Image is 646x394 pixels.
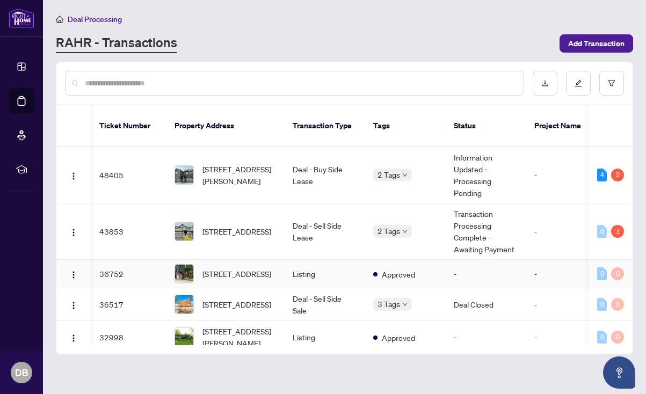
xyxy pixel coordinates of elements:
[68,14,122,24] span: Deal Processing
[568,35,625,52] span: Add Transaction
[611,331,624,344] div: 0
[284,260,365,288] td: Listing
[402,229,408,234] span: down
[65,296,82,313] button: Logo
[382,268,415,280] span: Approved
[202,268,271,280] span: [STREET_ADDRESS]
[611,298,624,311] div: 0
[445,321,526,354] td: -
[91,288,166,321] td: 36517
[526,147,590,203] td: -
[365,105,445,147] th: Tags
[69,228,78,237] img: Logo
[65,265,82,282] button: Logo
[382,332,415,344] span: Approved
[445,147,526,203] td: Information Updated - Processing Pending
[611,267,624,280] div: 0
[15,365,28,380] span: DB
[560,34,633,53] button: Add Transaction
[69,271,78,279] img: Logo
[597,331,607,344] div: 0
[597,267,607,280] div: 0
[378,298,400,310] span: 3 Tags
[597,225,607,238] div: 0
[69,334,78,342] img: Logo
[175,265,193,283] img: thumbnail-img
[175,166,193,184] img: thumbnail-img
[284,203,365,260] td: Deal - Sell Side Lease
[566,71,591,96] button: edit
[608,79,615,87] span: filter
[56,16,63,23] span: home
[202,298,271,310] span: [STREET_ADDRESS]
[91,321,166,354] td: 32998
[202,325,275,349] span: [STREET_ADDRESS][PERSON_NAME]
[611,169,624,181] div: 2
[166,105,284,147] th: Property Address
[378,169,400,181] span: 2 Tags
[378,225,400,237] span: 2 Tags
[402,302,408,307] span: down
[175,222,193,240] img: thumbnail-img
[202,163,275,187] span: [STREET_ADDRESS][PERSON_NAME]
[56,34,177,53] a: RAHR - Transactions
[175,328,193,346] img: thumbnail-img
[91,147,166,203] td: 48405
[284,288,365,321] td: Deal - Sell Side Sale
[611,225,624,238] div: 1
[69,172,78,180] img: Logo
[91,203,166,260] td: 43853
[445,105,526,147] th: Status
[526,260,590,288] td: -
[9,8,34,28] img: logo
[541,79,549,87] span: download
[445,288,526,321] td: Deal Closed
[597,298,607,311] div: 0
[284,105,365,147] th: Transaction Type
[65,223,82,240] button: Logo
[526,288,590,321] td: -
[65,166,82,184] button: Logo
[402,172,408,178] span: down
[526,203,590,260] td: -
[65,329,82,346] button: Logo
[526,321,590,354] td: -
[603,356,635,389] button: Open asap
[445,260,526,288] td: -
[69,301,78,310] img: Logo
[91,260,166,288] td: 36752
[526,105,590,147] th: Project Name
[533,71,557,96] button: download
[202,225,271,237] span: [STREET_ADDRESS]
[597,169,607,181] div: 4
[91,105,166,147] th: Ticket Number
[175,295,193,313] img: thumbnail-img
[445,203,526,260] td: Transaction Processing Complete - Awaiting Payment
[599,71,624,96] button: filter
[575,79,582,87] span: edit
[284,321,365,354] td: Listing
[284,147,365,203] td: Deal - Buy Side Lease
